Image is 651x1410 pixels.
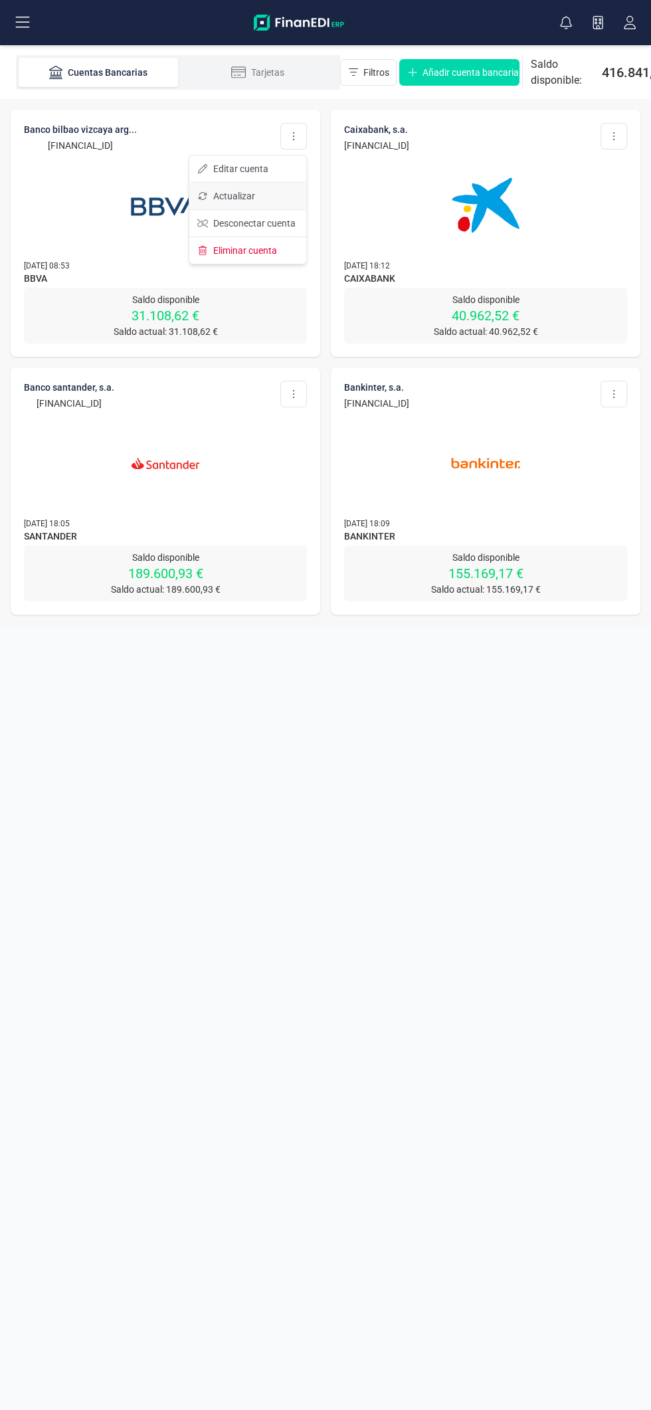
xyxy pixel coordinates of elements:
span: Saldo disponible: [531,56,597,88]
p: Saldo disponible [24,551,307,564]
p: 189.600,93 € [24,564,307,583]
div: Cuentas Bancarias [45,66,151,79]
span: [DATE] 18:05 [24,519,70,528]
img: Logo Finanedi [254,15,344,31]
p: Saldo actual: 40.962,52 € [344,325,627,338]
button: Actualizar [189,183,306,209]
button: Añadir cuenta bancaria [399,59,519,86]
button: Desconectar cuenta [189,210,306,237]
p: CAIXABANK, S.A. [344,123,409,136]
p: 31.108,62 € [24,306,307,325]
p: [FINANCIAL_ID] [24,397,114,410]
p: Saldo actual: 31.108,62 € [24,325,307,338]
span: Desconectar cuenta [213,217,296,230]
p: Saldo actual: 155.169,17 € [344,583,627,596]
span: Editar cuenta [213,162,268,175]
p: [FINANCIAL_ID] [24,139,137,152]
span: Actualizar [213,189,255,203]
p: [FINANCIAL_ID] [344,397,409,410]
span: Eliminar cuenta [213,244,277,257]
span: [DATE] 18:12 [344,261,390,270]
span: [DATE] 08:53 [24,261,70,270]
button: Editar cuenta [189,155,306,182]
span: [DATE] 18:09 [344,519,390,528]
p: [FINANCIAL_ID] [344,139,409,152]
p: Saldo disponible [344,551,627,564]
span: CAIXABANK [344,272,627,288]
span: Filtros [363,66,389,79]
span: BANKINTER [344,530,627,546]
div: Tarjetas [205,66,311,79]
p: 155.169,17 € [344,564,627,583]
p: BANCO BILBAO VIZCAYA ARG... [24,123,137,136]
p: Saldo actual: 189.600,93 € [24,583,307,596]
button: Filtros [340,59,397,86]
span: SANTANDER [24,530,307,546]
p: Saldo disponible [344,293,627,306]
button: Eliminar cuenta [189,237,306,264]
span: BBVA [24,272,307,288]
p: 40.962,52 € [344,306,627,325]
span: Añadir cuenta bancaria [422,66,519,79]
p: BANCO SANTANDER, S.A. [24,381,114,394]
p: BANKINTER, S.A. [344,381,409,394]
p: Saldo disponible [24,293,307,306]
